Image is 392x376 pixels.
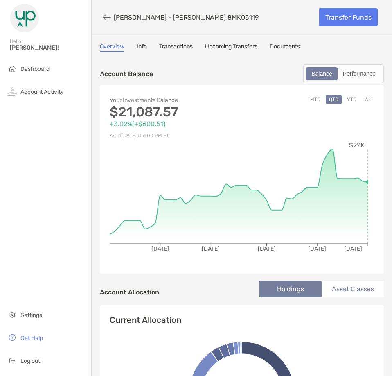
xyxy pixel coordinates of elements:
[10,44,86,51] span: [PERSON_NAME]!
[319,8,378,26] a: Transfer Funds
[110,107,242,117] p: $21,087.57
[114,14,259,21] p: [PERSON_NAME] - [PERSON_NAME] 8MK05119
[344,95,360,104] button: YTD
[308,245,326,252] tspan: [DATE]
[20,312,42,319] span: Settings
[20,358,40,365] span: Log out
[7,356,17,365] img: logout icon
[10,3,39,33] img: Zoe Logo
[7,310,17,319] img: settings icon
[7,63,17,73] img: household icon
[159,43,193,52] a: Transactions
[303,64,384,83] div: segmented control
[326,95,342,104] button: QTD
[110,315,181,325] h4: Current Allocation
[20,335,43,342] span: Get Help
[344,245,362,252] tspan: [DATE]
[20,66,50,72] span: Dashboard
[202,245,220,252] tspan: [DATE]
[20,88,64,95] span: Account Activity
[100,69,153,79] p: Account Balance
[259,281,322,297] li: Holdings
[362,95,374,104] button: All
[307,95,324,104] button: MTD
[322,281,384,297] li: Asset Classes
[338,68,380,79] div: Performance
[110,119,242,129] p: +3.02% ( +$600.51 )
[7,86,17,96] img: activity icon
[307,68,337,79] div: Balance
[110,131,242,141] p: As of [DATE] at 6:00 PM ET
[151,245,169,252] tspan: [DATE]
[258,245,276,252] tspan: [DATE]
[7,333,17,342] img: get-help icon
[270,43,300,52] a: Documents
[349,141,365,149] tspan: $22K
[137,43,147,52] a: Info
[110,95,242,105] p: Your Investments Balance
[205,43,257,52] a: Upcoming Transfers
[100,43,124,52] a: Overview
[100,288,159,296] h4: Account Allocation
